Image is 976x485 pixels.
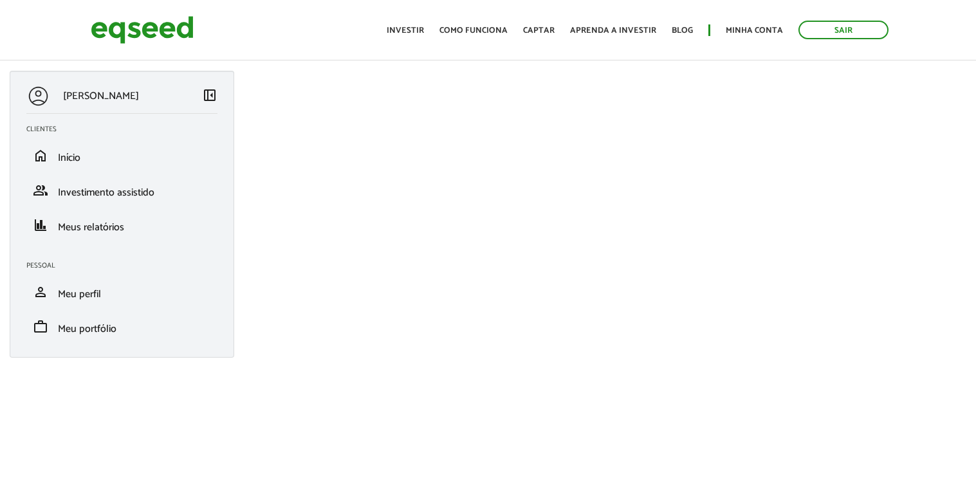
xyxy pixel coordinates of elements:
li: Investimento assistido [17,173,227,208]
span: group [33,183,48,198]
li: Meus relatórios [17,208,227,243]
a: Investir [387,26,424,35]
span: Meu perfil [58,286,101,303]
li: Início [17,138,227,173]
li: Meu perfil [17,275,227,309]
a: homeInício [26,148,217,163]
span: Início [58,149,80,167]
a: financeMeus relatórios [26,217,217,233]
h2: Clientes [26,125,227,133]
a: Captar [523,26,555,35]
span: person [33,284,48,300]
img: EqSeed [91,13,194,47]
a: Colapsar menu [202,87,217,105]
p: [PERSON_NAME] [63,90,139,102]
span: Meu portfólio [58,320,116,338]
span: left_panel_close [202,87,217,103]
span: home [33,148,48,163]
span: finance [33,217,48,233]
a: Sair [798,21,889,39]
h2: Pessoal [26,262,227,270]
a: groupInvestimento assistido [26,183,217,198]
a: Aprenda a investir [570,26,656,35]
span: Meus relatórios [58,219,124,236]
a: workMeu portfólio [26,319,217,334]
a: Como funciona [439,26,508,35]
a: Blog [672,26,693,35]
span: work [33,319,48,334]
a: Minha conta [726,26,783,35]
a: personMeu perfil [26,284,217,300]
li: Meu portfólio [17,309,227,344]
span: Investimento assistido [58,184,154,201]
